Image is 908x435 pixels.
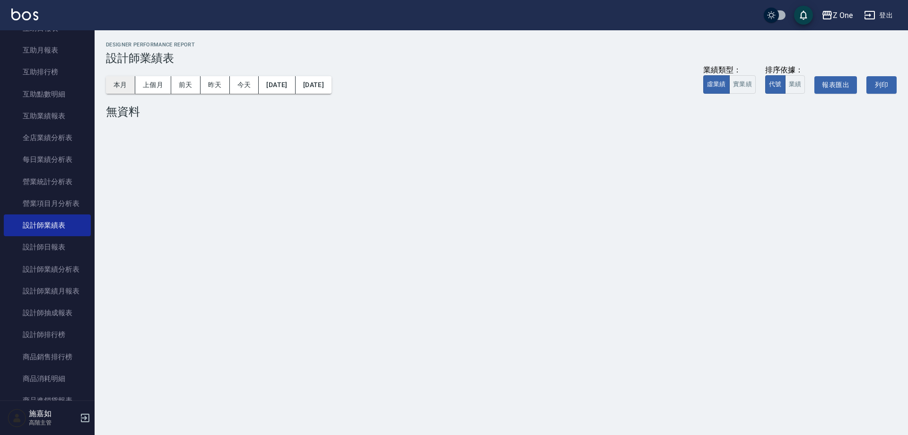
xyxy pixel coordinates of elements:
a: 設計師業績月報表 [4,280,91,302]
a: 互助排行榜 [4,61,91,83]
a: 商品銷售排行榜 [4,346,91,368]
a: 商品進銷貨報表 [4,390,91,411]
h2: Designer Performance Report [106,42,897,48]
button: 列印 [866,76,897,94]
div: 排序依據： [765,65,805,75]
a: 設計師排行榜 [4,324,91,346]
a: 設計師抽成報表 [4,302,91,324]
a: 商品消耗明細 [4,368,91,390]
button: 本月 [106,76,135,94]
a: 營業項目月分析表 [4,193,91,214]
button: 登出 [860,7,897,24]
button: 今天 [230,76,259,94]
button: Z One [818,6,856,25]
a: 營業統計分析表 [4,171,91,193]
a: 設計師業績表 [4,214,91,236]
button: 報表匯出 [814,76,857,94]
a: 互助月報表 [4,39,91,61]
h5: 施嘉如 [29,409,77,418]
div: 無資料 [106,105,897,118]
button: 上個月 [135,76,171,94]
button: 前天 [171,76,201,94]
button: 虛業績 [703,75,730,94]
p: 高階主管 [29,418,77,427]
img: Logo [11,9,38,20]
a: 互助業績報表 [4,105,91,127]
img: Person [8,408,26,427]
a: 每日業績分析表 [4,149,91,170]
button: 業績 [785,75,805,94]
button: save [794,6,813,25]
button: [DATE] [296,76,332,94]
h3: 設計師業績表 [106,52,897,65]
div: Z One [833,9,853,21]
button: 昨天 [201,76,230,94]
a: 設計師日報表 [4,236,91,258]
a: 互助點數明細 [4,83,91,105]
a: 設計師業績分析表 [4,258,91,280]
a: 全店業績分析表 [4,127,91,149]
button: 實業績 [729,75,756,94]
button: [DATE] [259,76,295,94]
button: 代號 [765,75,786,94]
div: 業績類型： [703,65,756,75]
